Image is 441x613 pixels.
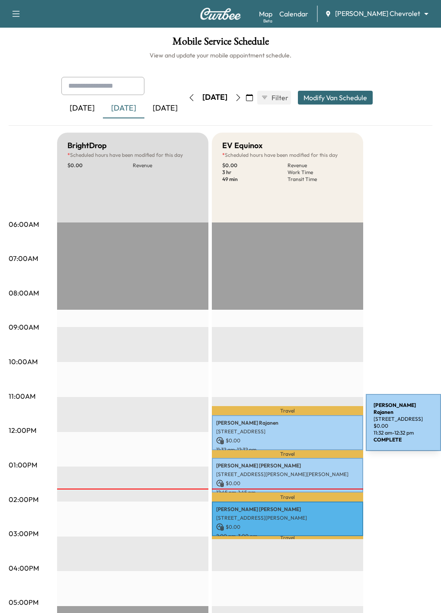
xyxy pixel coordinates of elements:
p: [STREET_ADDRESS][PERSON_NAME] [216,515,359,521]
p: 11:32 am - 12:32 pm [216,446,359,453]
p: 03:00PM [9,528,38,539]
p: 02:00PM [9,494,38,505]
div: [DATE] [103,98,144,118]
p: [PERSON_NAME] Rajanen [216,419,359,426]
p: 11:00AM [9,391,35,401]
p: $ 0.00 [222,162,288,169]
p: $ 0.00 [67,162,133,169]
p: [STREET_ADDRESS] [216,428,359,435]
p: 06:00AM [9,219,39,229]
p: Travel [212,492,363,501]
p: 01:00PM [9,460,37,470]
p: 12:00PM [9,425,36,435]
p: 49 min [222,176,288,183]
p: Travel [212,406,363,416]
p: $ 0.00 [216,480,359,487]
p: Revenue [288,162,353,169]
a: Calendar [279,9,308,19]
p: Travel [212,536,363,539]
p: [PERSON_NAME] [PERSON_NAME] [216,462,359,469]
p: Scheduled hours have been modified for this day [67,152,198,159]
p: [PERSON_NAME] [PERSON_NAME] [216,506,359,513]
div: [DATE] [61,98,103,118]
div: [DATE] [202,92,227,103]
div: [DATE] [144,98,186,118]
p: $ 0.00 [216,523,359,531]
h5: BrightDrop [67,140,107,152]
p: Work Time [288,169,353,176]
img: Curbee Logo [200,8,241,20]
span: [PERSON_NAME] Chevrolet [335,9,420,19]
p: 07:00AM [9,253,38,264]
p: 10:00AM [9,356,38,367]
a: MapBeta [259,9,272,19]
p: 2:00 pm - 3:00 pm [216,533,359,540]
p: Travel [212,450,363,457]
span: Filter [272,92,287,103]
p: 3 hr [222,169,288,176]
p: Scheduled hours have been modified for this day [222,152,353,159]
p: 08:00AM [9,288,39,298]
h5: EV Equinox [222,140,262,152]
p: 04:00PM [9,563,39,573]
p: [STREET_ADDRESS][PERSON_NAME][PERSON_NAME] [216,471,359,478]
div: Beta [263,18,272,24]
h1: Mobile Service Schedule [9,36,432,51]
p: 09:00AM [9,322,39,332]
p: 05:00PM [9,597,38,607]
p: $ 0.00 [216,437,359,445]
p: Transit Time [288,176,353,183]
p: Revenue [133,162,198,169]
button: Modify Van Schedule [298,91,373,105]
button: Filter [257,91,291,105]
h6: View and update your mobile appointment schedule. [9,51,432,60]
